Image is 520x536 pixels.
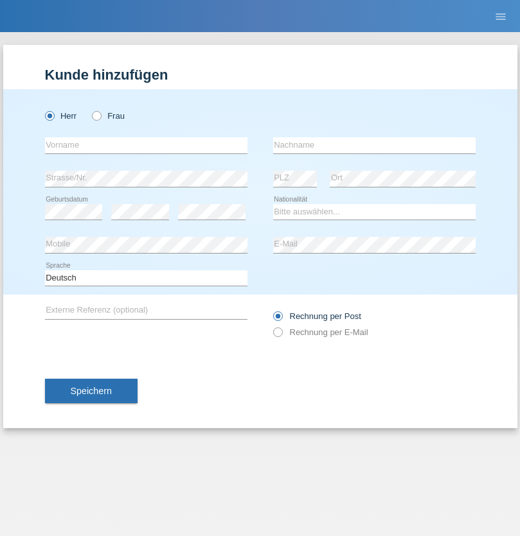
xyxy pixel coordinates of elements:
[45,111,53,119] input: Herr
[92,111,100,119] input: Frau
[45,111,77,121] label: Herr
[45,379,138,403] button: Speichern
[494,10,507,23] i: menu
[488,12,514,20] a: menu
[45,67,476,83] h1: Kunde hinzufügen
[273,311,361,321] label: Rechnung per Post
[71,386,112,396] span: Speichern
[273,327,282,343] input: Rechnung per E-Mail
[273,327,368,337] label: Rechnung per E-Mail
[273,311,282,327] input: Rechnung per Post
[92,111,125,121] label: Frau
